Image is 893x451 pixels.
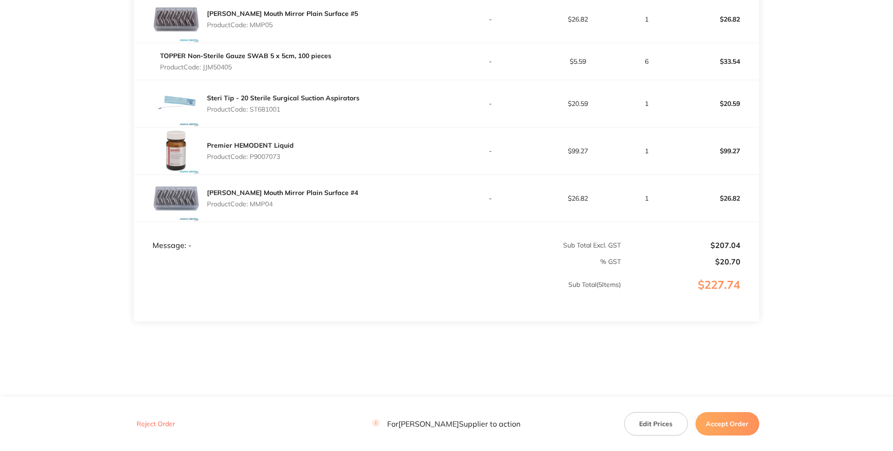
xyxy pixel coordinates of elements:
p: Product Code: MMP05 [207,21,358,29]
button: Reject Order [134,420,178,428]
p: Product Code: ST681001 [207,105,359,113]
p: $20.59 [672,92,759,115]
p: $207.04 [622,241,740,249]
a: Premier HEMODENT Liquid [207,141,294,150]
p: For [PERSON_NAME] Supplier to action [372,419,520,428]
a: Steri Tip - 20 Sterile Surgical Suction Aspirators [207,94,359,102]
a: TOPPER Non-Sterile Gauze SWAB 5 x 5cm, 100 pieces [160,52,331,60]
p: $26.82 [672,187,759,210]
button: Accept Order [695,412,759,436]
p: $26.82 [534,15,621,23]
p: 1 [622,147,671,155]
p: $20.70 [622,257,740,266]
p: $26.82 [672,8,759,30]
td: Message: - [134,222,446,250]
p: - [447,100,534,107]
p: 1 [622,15,671,23]
p: 6 [622,58,671,65]
p: % GST [134,258,621,265]
p: $20.59 [534,100,621,107]
p: Sub Total ( 5 Items) [134,281,621,307]
p: 1 [622,195,671,202]
a: [PERSON_NAME] Mouth Mirror Plain Surface #5 [207,9,358,18]
img: eTZhODNreQ [153,80,199,127]
img: ZTNlOXh2NQ [153,128,199,174]
p: $99.27 [672,140,759,162]
p: - [447,58,534,65]
p: $227.74 [622,278,758,310]
p: $5.59 [534,58,621,65]
p: $99.27 [534,147,621,155]
p: Sub Total Excl. GST [447,241,621,249]
p: - [447,147,534,155]
p: Product Code: MMP04 [207,200,358,208]
p: $33.54 [672,50,759,73]
p: $26.82 [534,195,621,202]
img: ejQ4ZG52Mg [153,175,199,222]
p: - [447,195,534,202]
p: - [447,15,534,23]
p: 1 [622,100,671,107]
p: Product Code: P9007073 [207,153,294,160]
a: [PERSON_NAME] Mouth Mirror Plain Surface #4 [207,188,358,197]
p: Product Code: JJM50405 [160,63,331,71]
button: Edit Prices [624,412,688,436]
